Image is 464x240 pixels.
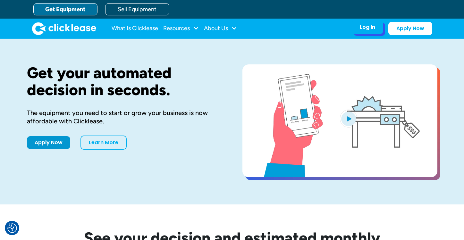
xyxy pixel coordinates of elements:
a: Get Equipment [33,3,97,15]
a: home [32,22,96,35]
a: open lightbox [242,64,437,177]
img: Revisit consent button [7,223,17,233]
img: Blue play button logo on a light blue circular background [340,110,357,128]
a: Learn More [80,136,127,150]
h1: Get your automated decision in seconds. [27,64,222,98]
button: Consent Preferences [7,223,17,233]
img: Clicklease logo [32,22,96,35]
a: Apply Now [27,136,70,149]
div: Log In [360,24,375,30]
a: Sell Equipment [105,3,169,15]
div: About Us [204,22,237,35]
div: The equipment you need to start or grow your business is now affordable with Clicklease. [27,109,222,125]
a: What Is Clicklease [112,22,158,35]
a: Apply Now [388,22,432,35]
div: Resources [163,22,199,35]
